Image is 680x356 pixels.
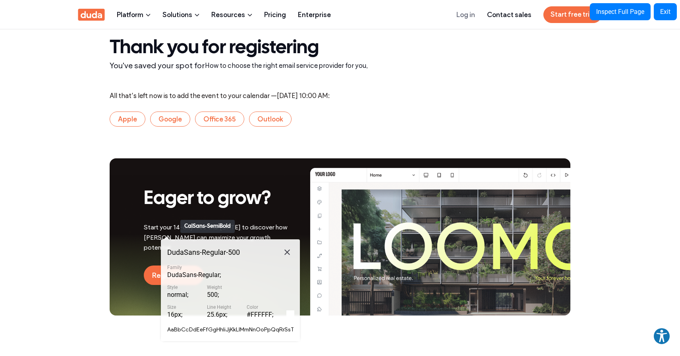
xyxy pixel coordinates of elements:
[247,311,273,318] span: #FFFFFF ;
[590,3,651,20] button: Inspect Full Page
[653,327,670,345] button: Explore your accessibility options
[110,92,570,100] div: All that’s left now is to add the event to your calendar — :
[195,112,244,127] button: Office 365
[180,220,235,233] div: CalSans-SemiBold
[167,265,294,270] span: Family
[207,291,219,298] span: 500 ;
[299,92,328,100] span: 10:00 AM
[247,305,286,310] span: Color
[277,92,298,100] span: [DATE]
[144,266,204,285] a: Register now
[653,327,670,346] aside: Accessibility Help Desk
[167,249,240,256] span: DudaSans-Regular - 500
[654,3,677,20] button: Exit
[249,112,292,127] button: Outlook
[660,8,670,15] div: Exit
[207,311,227,318] span: 25.6px ;
[543,6,602,23] a: Start free trial
[207,305,247,310] span: Line Height
[207,285,247,290] span: Weight
[110,39,319,57] span: Thank you for registering
[167,311,182,318] span: 16px ;
[167,291,188,298] span: normal ;
[167,305,207,310] span: Size
[167,325,294,335] div: AaBbCcDdEeFfGgHhIiJjKkLlMmNnOoPpQqRrSsTtUuVvWwXxYyZz
[205,62,366,69] span: How to choose the right email service provider for you
[144,223,288,251] span: Start your 14-day free trial [DATE] to discover how [PERSON_NAME] can maximize your growth potent...
[152,271,196,280] span: Register now
[167,271,221,279] span: DudaSans-Regular ;
[167,285,207,290] span: Style
[456,0,475,29] a: Log in
[110,61,205,70] span: You've saved your spot for
[487,0,531,29] a: Contact sales
[366,61,368,70] span: .
[144,190,271,208] span: Eager to grow?
[596,8,644,15] div: Inspect Full Page
[110,112,145,127] button: Apple
[150,112,190,127] button: Google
